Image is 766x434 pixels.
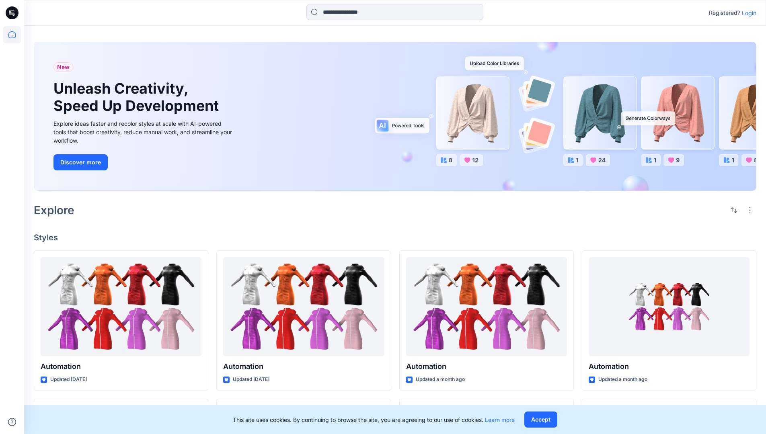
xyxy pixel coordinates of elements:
p: Updated a month ago [598,375,647,384]
p: Automation [589,361,750,372]
a: Automation [589,257,750,356]
p: Automation [406,361,567,372]
a: Learn more [485,416,515,423]
a: Automation [41,257,201,356]
p: Registered? [709,8,740,18]
button: Accept [524,411,557,428]
h4: Styles [34,233,756,242]
p: Login [742,9,756,17]
h1: Unleash Creativity, Speed Up Development [53,80,222,115]
p: This site uses cookies. By continuing to browse the site, you are agreeing to our use of cookies. [233,416,515,424]
a: Automation [406,257,567,356]
a: Automation [223,257,384,356]
p: Updated [DATE] [50,375,87,384]
div: Explore ideas faster and recolor styles at scale with AI-powered tools that boost creativity, red... [53,119,234,145]
p: Automation [41,361,201,372]
a: Discover more [53,154,234,170]
p: Updated a month ago [416,375,465,384]
p: Automation [223,361,384,372]
span: New [57,62,70,72]
button: Discover more [53,154,108,170]
p: Updated [DATE] [233,375,269,384]
h2: Explore [34,204,74,217]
